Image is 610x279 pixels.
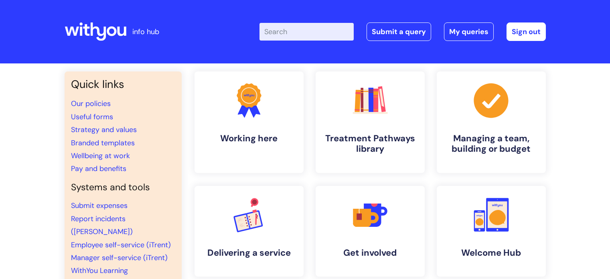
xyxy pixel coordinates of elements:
a: Report incidents ([PERSON_NAME]) [71,214,133,236]
p: info hub [132,25,159,38]
input: Search [259,23,354,41]
div: | - [259,22,546,41]
h4: Get involved [322,248,418,258]
a: Delivering a service [195,186,304,277]
h4: Systems and tools [71,182,175,193]
h4: Welcome Hub [443,248,539,258]
h4: Working here [201,133,297,144]
a: Treatment Pathways library [316,71,425,173]
a: Submit expenses [71,201,128,210]
a: Welcome Hub [437,186,546,277]
a: My queries [444,22,494,41]
a: Sign out [507,22,546,41]
a: Managing a team, building or budget [437,71,546,173]
a: Our policies [71,99,111,108]
a: Submit a query [367,22,431,41]
a: Employee self-service (iTrent) [71,240,171,250]
h4: Delivering a service [201,248,297,258]
a: Manager self-service (iTrent) [71,253,168,263]
a: Strategy and values [71,125,137,134]
h4: Managing a team, building or budget [443,133,539,155]
a: WithYou Learning [71,266,128,275]
h4: Treatment Pathways library [322,133,418,155]
a: Branded templates [71,138,135,148]
a: Useful forms [71,112,113,122]
a: Pay and benefits [71,164,126,173]
h3: Quick links [71,78,175,91]
a: Get involved [316,186,425,277]
a: Wellbeing at work [71,151,130,161]
a: Working here [195,71,304,173]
